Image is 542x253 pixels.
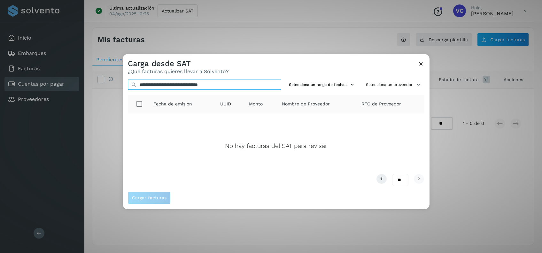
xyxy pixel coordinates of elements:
p: No hay facturas del SAT para revisar [225,142,327,150]
span: Cargar facturas [132,195,166,200]
button: Selecciona un rango de fechas [286,80,358,90]
span: RFC de Proveedor [361,101,401,107]
button: Cargar facturas [128,191,171,204]
h3: Carga desde SAT [128,59,229,68]
p: ¿Qué facturas quieres llevar a Solvento? [128,68,229,74]
span: Fecha de emisión [153,101,192,107]
span: Monto [249,101,263,107]
button: Selecciona un proveedor [363,80,424,90]
span: UUID [220,101,231,107]
span: Nombre de Proveedor [282,101,330,107]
